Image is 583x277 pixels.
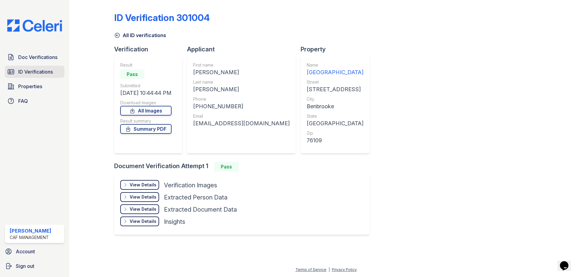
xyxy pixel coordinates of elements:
[130,206,156,212] div: View Details
[120,83,172,89] div: Submitted
[164,181,217,189] div: Verification Images
[193,102,290,111] div: [PHONE_NUMBER]
[18,68,53,75] span: ID Verifications
[193,113,290,119] div: Email
[307,85,363,94] div: [STREET_ADDRESS]
[16,262,34,270] span: Sign out
[130,218,156,224] div: View Details
[5,51,64,63] a: Doc Verifications
[214,162,239,171] div: Pass
[114,162,374,171] div: Document Verification Attempt 1
[5,95,64,107] a: FAQ
[332,267,357,272] a: Privacy Policy
[2,245,67,258] a: Account
[329,267,330,272] div: |
[164,193,227,202] div: Extracted Person Data
[120,106,172,116] a: All Images
[120,124,172,134] a: Summary PDF
[10,227,51,234] div: [PERSON_NAME]
[193,119,290,128] div: [EMAIL_ADDRESS][DOMAIN_NAME]
[307,102,363,111] div: Benbrooke
[193,96,290,102] div: Phone
[18,54,57,61] span: Doc Verifications
[120,62,172,68] div: Result
[307,62,363,68] div: Name
[120,89,172,97] div: [DATE] 10:44:44 PM
[307,130,363,136] div: Zip
[295,267,326,272] a: Terms of Service
[307,119,363,128] div: [GEOGRAPHIC_DATA]
[16,248,35,255] span: Account
[120,69,145,79] div: Pass
[193,85,290,94] div: [PERSON_NAME]
[114,32,166,39] a: All ID verifications
[307,68,363,77] div: [GEOGRAPHIC_DATA]
[2,19,67,32] img: CE_Logo_Blue-a8612792a0a2168367f1c8372b55b34899dd931a85d93a1a3d3e32e68fde9ad4.png
[18,83,42,90] span: Properties
[120,118,172,124] div: Result summary
[187,45,301,54] div: Applicant
[557,253,577,271] iframe: chat widget
[164,205,237,214] div: Extracted Document Data
[164,217,185,226] div: Insights
[130,182,156,188] div: View Details
[120,100,172,106] div: Download Images
[307,113,363,119] div: State
[307,79,363,85] div: Street
[301,45,374,54] div: Property
[10,234,51,241] div: CAF Management
[114,45,187,54] div: Verification
[5,80,64,92] a: Properties
[193,62,290,68] div: First name
[5,66,64,78] a: ID Verifications
[307,136,363,145] div: 76109
[193,68,290,77] div: [PERSON_NAME]
[307,62,363,77] a: Name [GEOGRAPHIC_DATA]
[114,12,210,23] div: ID Verification 301004
[193,79,290,85] div: Last name
[2,260,67,272] a: Sign out
[18,97,28,105] span: FAQ
[130,194,156,200] div: View Details
[307,96,363,102] div: City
